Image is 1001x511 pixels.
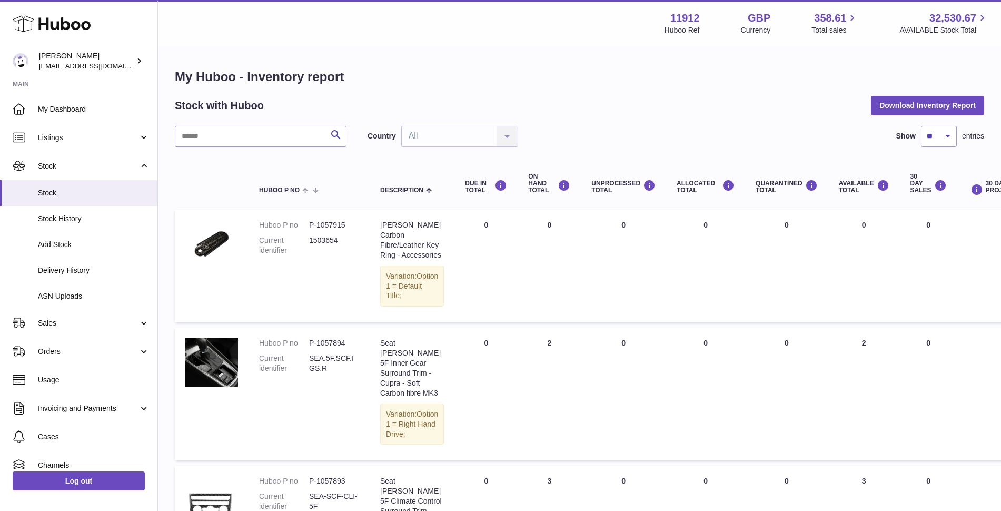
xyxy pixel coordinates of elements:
span: Stock [38,188,150,198]
dd: P-1057893 [309,476,359,486]
dt: Huboo P no [259,476,309,486]
dd: 1503654 [309,235,359,255]
div: DUE IN TOTAL [465,180,507,194]
td: 0 [581,328,666,460]
span: Total sales [811,25,858,35]
h1: My Huboo - Inventory report [175,68,984,85]
td: 0 [666,328,745,460]
td: 2 [518,328,581,460]
span: Invoicing and Payments [38,404,138,414]
dd: P-1057915 [309,220,359,230]
span: 358.61 [814,11,846,25]
div: ALLOCATED Total [677,180,735,194]
label: Show [896,131,916,141]
td: 0 [900,328,957,460]
dt: Huboo P no [259,338,309,348]
label: Country [368,131,396,141]
div: [PERSON_NAME] [39,51,134,71]
img: product image [185,338,238,387]
a: Log out [13,471,145,490]
span: Sales [38,318,138,328]
div: Currency [741,25,771,35]
img: info@carbonmyride.com [13,53,28,69]
span: Listings [38,133,138,143]
button: Download Inventory Report [871,96,984,115]
strong: 11912 [670,11,700,25]
span: Option 1 = Default Title; [386,272,438,300]
td: 2 [828,328,900,460]
div: Variation: [380,266,444,307]
dt: Huboo P no [259,220,309,230]
span: Huboo P no [259,187,300,194]
td: 0 [454,210,518,322]
div: ON HAND Total [528,173,570,194]
span: Cases [38,432,150,442]
td: 0 [900,210,957,322]
td: 0 [581,210,666,322]
span: Stock History [38,214,150,224]
div: Huboo Ref [665,25,700,35]
span: Delivery History [38,266,150,276]
span: My Dashboard [38,104,150,114]
span: 0 [785,339,789,347]
a: 32,530.67 AVAILABLE Stock Total [899,11,988,35]
div: Variation: [380,404,444,445]
div: QUARANTINED Total [756,180,818,194]
span: Orders [38,347,138,357]
td: 0 [454,328,518,460]
span: Usage [38,375,150,385]
div: Seat [PERSON_NAME] 5F Inner Gear Surround Trim - Cupra - Soft Carbon fibre MK3 [380,338,444,398]
strong: GBP [748,11,770,25]
span: 32,530.67 [929,11,976,25]
span: 0 [785,221,789,229]
td: 0 [666,210,745,322]
div: UNPROCESSED Total [591,180,656,194]
dd: SEA.5F.SCF.IGS.R [309,353,359,374]
span: entries [962,131,984,141]
span: AVAILABLE Stock Total [899,25,988,35]
h2: Stock with Huboo [175,99,264,113]
span: Stock [38,161,138,171]
td: 0 [518,210,581,322]
span: [EMAIL_ADDRESS][DOMAIN_NAME] [39,62,155,70]
dd: P-1057894 [309,338,359,348]
span: Description [380,187,423,194]
td: 0 [828,210,900,322]
div: [PERSON_NAME] Carbon Fibre/Leather Key Ring - Accessories [380,220,444,260]
span: ASN Uploads [38,291,150,301]
span: Channels [38,460,150,470]
dt: Current identifier [259,235,309,255]
a: 358.61 Total sales [811,11,858,35]
img: product image [185,220,238,268]
span: Add Stock [38,240,150,250]
div: 30 DAY SALES [910,173,947,194]
span: 0 [785,477,789,485]
span: Option 1 = Right Hand Drive; [386,410,438,438]
div: AVAILABLE Total [839,180,889,194]
dt: Current identifier [259,353,309,374]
